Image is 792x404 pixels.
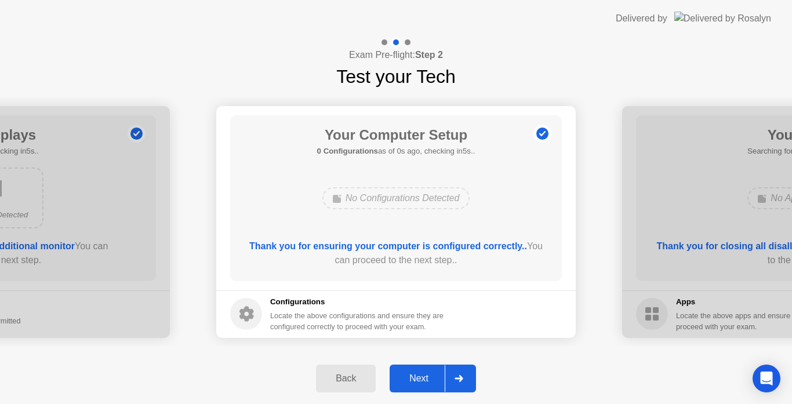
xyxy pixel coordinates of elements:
h5: as of 0s ago, checking in5s.. [317,145,475,157]
div: Locate the above configurations and ensure they are configured correctly to proceed with your exam. [270,310,446,332]
h1: Your Computer Setup [317,125,475,145]
div: Next [393,373,445,384]
b: Thank you for ensuring your computer is configured correctly.. [249,241,527,251]
b: Step 2 [415,50,443,60]
h5: Configurations [270,296,446,308]
div: No Configurations Detected [322,187,470,209]
button: Back [316,365,376,392]
b: 0 Configurations [317,147,378,155]
div: Delivered by [616,12,667,26]
h1: Test your Tech [336,63,456,90]
h4: Exam Pre-flight: [349,48,443,62]
div: Back [319,373,372,384]
div: Open Intercom Messenger [753,365,780,392]
button: Next [390,365,476,392]
img: Delivered by Rosalyn [674,12,771,25]
div: You can proceed to the next step.. [247,239,546,267]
